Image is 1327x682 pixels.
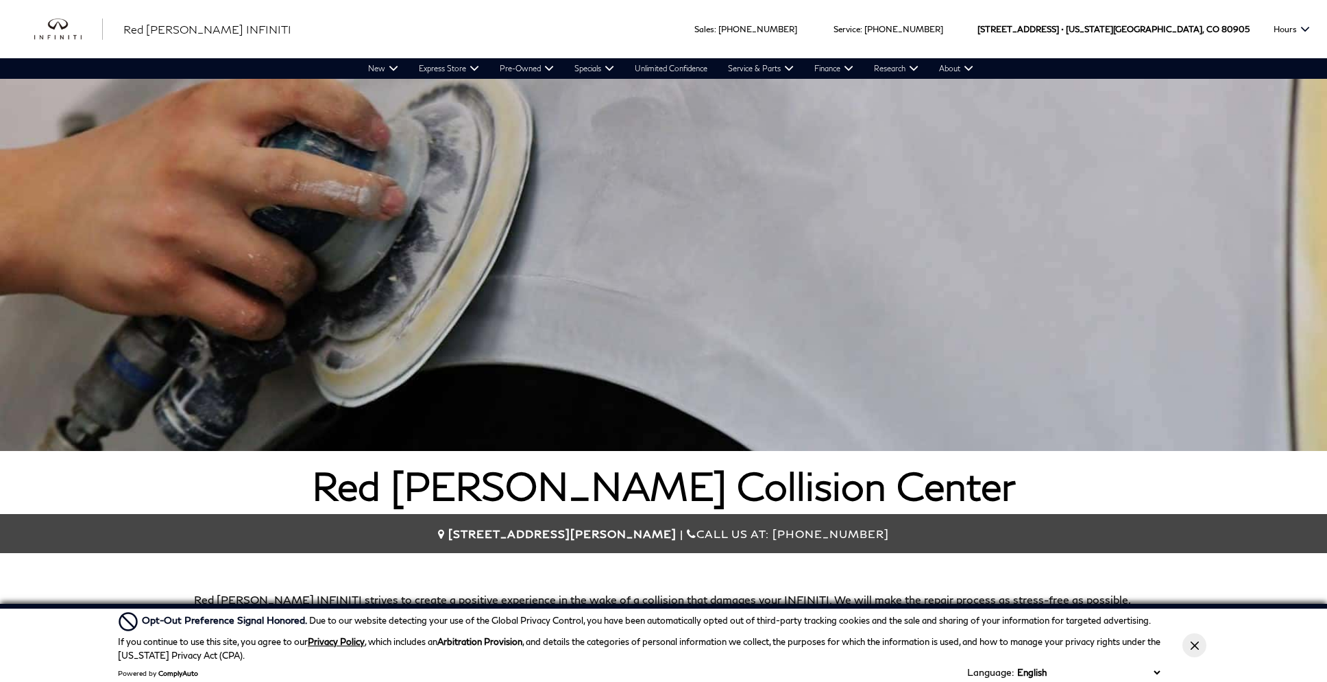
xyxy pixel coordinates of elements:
a: [PHONE_NUMBER] [864,24,943,34]
a: [STREET_ADDRESS][PERSON_NAME] [448,527,677,540]
a: ComplyAuto [158,669,198,677]
a: Unlimited Confidence [624,58,718,79]
button: Close Button [1182,633,1206,657]
span: Sales [694,24,714,34]
span: Opt-Out Preference Signal Honored . [142,614,309,626]
a: [STREET_ADDRESS] • [US_STATE][GEOGRAPHIC_DATA], CO 80905 [977,24,1250,34]
a: infiniti [34,19,103,40]
div: Language: [967,668,1014,677]
span: Red [PERSON_NAME] INFINITI [123,23,291,36]
span: : [860,24,862,34]
h1: Red [PERSON_NAME] Collision Center [194,465,1133,507]
a: [PHONE_NUMBER] [718,24,797,34]
span: | [680,527,683,540]
a: Research [864,58,929,79]
strong: Arbitration Provision [437,636,522,647]
div: Call us at: [PHONE_NUMBER] [194,527,1133,540]
a: Finance [804,58,864,79]
a: Privacy Policy [308,636,365,647]
a: Red [PERSON_NAME] INFINITI [123,21,291,38]
div: Powered by [118,669,198,677]
a: Service & Parts [718,58,804,79]
img: INFINITI [34,19,103,40]
nav: Main Navigation [358,58,984,79]
a: Specials [564,58,624,79]
span: Service [833,24,860,34]
select: Language Select [1014,666,1163,679]
p: If you continue to use this site, you agree to our , which includes an , and details the categori... [118,636,1160,661]
a: Pre-Owned [489,58,564,79]
a: New [358,58,409,79]
span: : [714,24,716,34]
div: Due to our website detecting your use of the Global Privacy Control, you have been automatically ... [142,613,1151,628]
a: About [929,58,984,79]
a: Express Store [409,58,489,79]
p: Red [PERSON_NAME] INFINITI strives to create a positive experience in the wake of a collision tha... [194,593,1133,619]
